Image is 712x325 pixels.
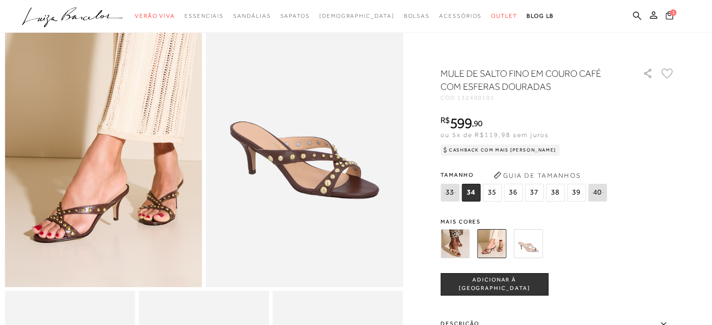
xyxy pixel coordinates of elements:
[440,131,549,138] span: ou 5x de R$119,98 sem juros
[483,184,501,202] span: 35
[457,94,495,101] span: 132400101
[477,229,506,258] img: MULE DE SALTO FINO EM COURO CAFÉ COM ESFERAS DOURADAS
[588,184,607,202] span: 40
[440,95,628,101] div: CÓD:
[233,7,271,25] a: categoryNavScreenReaderText
[491,7,517,25] a: categoryNavScreenReaderText
[440,273,548,296] button: ADICIONAR À [GEOGRAPHIC_DATA]
[135,13,175,19] span: Verão Viva
[491,13,517,19] span: Outlet
[439,13,482,19] span: Acessórios
[280,7,309,25] a: categoryNavScreenReaderText
[404,7,430,25] a: categoryNavScreenReaderText
[319,13,395,19] span: [DEMOGRAPHIC_DATA]
[441,276,548,292] span: ADICIONAR À [GEOGRAPHIC_DATA]
[440,67,616,93] h1: MULE DE SALTO FINO EM COURO CAFÉ COM ESFERAS DOURADAS
[567,184,586,202] span: 39
[440,116,450,124] i: R$
[184,13,224,19] span: Essenciais
[527,7,554,25] a: BLOG LB
[663,10,676,23] button: 1
[440,184,459,202] span: 33
[546,184,565,202] span: 38
[472,119,483,128] i: ,
[440,219,675,224] span: Mais cores
[504,184,522,202] span: 36
[490,168,584,183] button: Guia de Tamanhos
[440,168,609,182] span: Tamanho
[319,7,395,25] a: noSubCategoriesText
[440,229,470,258] img: MULE DE SALTO FINO EM COURO AREIA COM ESFERAS DOURADAS
[670,9,676,16] span: 1
[135,7,175,25] a: categoryNavScreenReaderText
[525,184,543,202] span: 37
[439,7,482,25] a: categoryNavScreenReaderText
[280,13,309,19] span: Sapatos
[527,13,554,19] span: BLOG LB
[514,229,543,258] img: MULE DE SALTO FINO METALIZADO PRATA COM ESFERAS
[450,115,472,131] span: 599
[462,184,480,202] span: 34
[440,144,560,156] div: Cashback com Mais [PERSON_NAME]
[184,7,224,25] a: categoryNavScreenReaderText
[233,13,271,19] span: Sandálias
[474,118,483,128] span: 90
[404,13,430,19] span: Bolsas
